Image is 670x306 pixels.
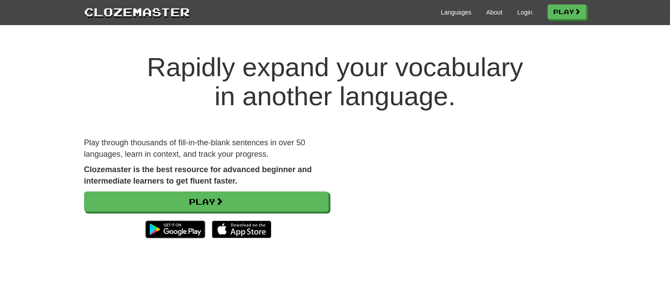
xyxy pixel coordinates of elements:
[441,8,471,17] a: Languages
[486,8,503,17] a: About
[517,8,532,17] a: Login
[212,221,271,238] img: Download_on_the_App_Store_Badge_US-UK_135x40-25178aeef6eb6b83b96f5f2d004eda3bffbb37122de64afbaef7...
[548,4,586,19] a: Play
[84,165,312,185] strong: Clozemaster is the best resource for advanced beginner and intermediate learners to get fluent fa...
[84,4,190,20] a: Clozemaster
[84,137,329,160] p: Play through thousands of fill-in-the-blank sentences in over 50 languages, learn in context, and...
[84,192,329,212] a: Play
[141,216,209,243] img: Get it on Google Play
